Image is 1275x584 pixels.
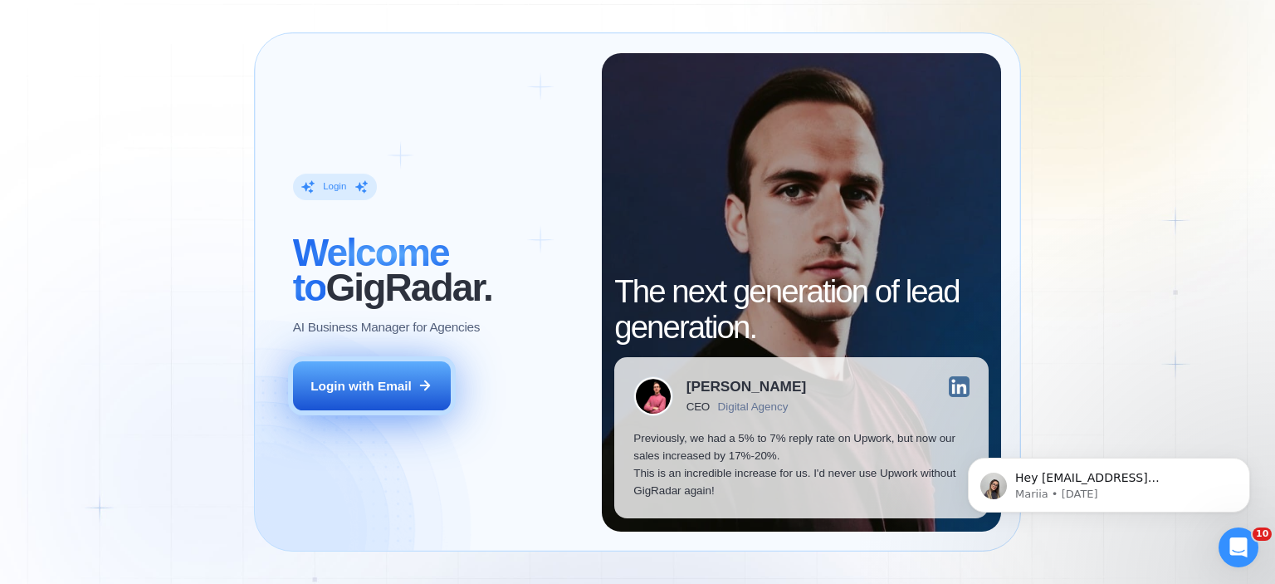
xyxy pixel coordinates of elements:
[293,318,480,336] p: AI Business Manager for Agencies
[293,361,451,411] button: Login with Email
[1253,528,1272,541] span: 10
[718,400,789,413] div: Digital Agency
[1219,528,1258,567] iframe: Intercom live chat
[293,235,583,305] h2: ‍ GigRadar.
[943,423,1275,539] iframe: Intercom notifications message
[323,180,346,193] div: Login
[633,429,970,500] p: Previously, we had a 5% to 7% reply rate on Upwork, but now our sales increased by 17%-20%. This ...
[686,380,806,394] div: [PERSON_NAME]
[310,377,412,395] div: Login with Email
[686,400,710,413] div: CEO
[293,231,449,309] span: Welcome to
[614,274,989,344] h2: The next generation of lead generation.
